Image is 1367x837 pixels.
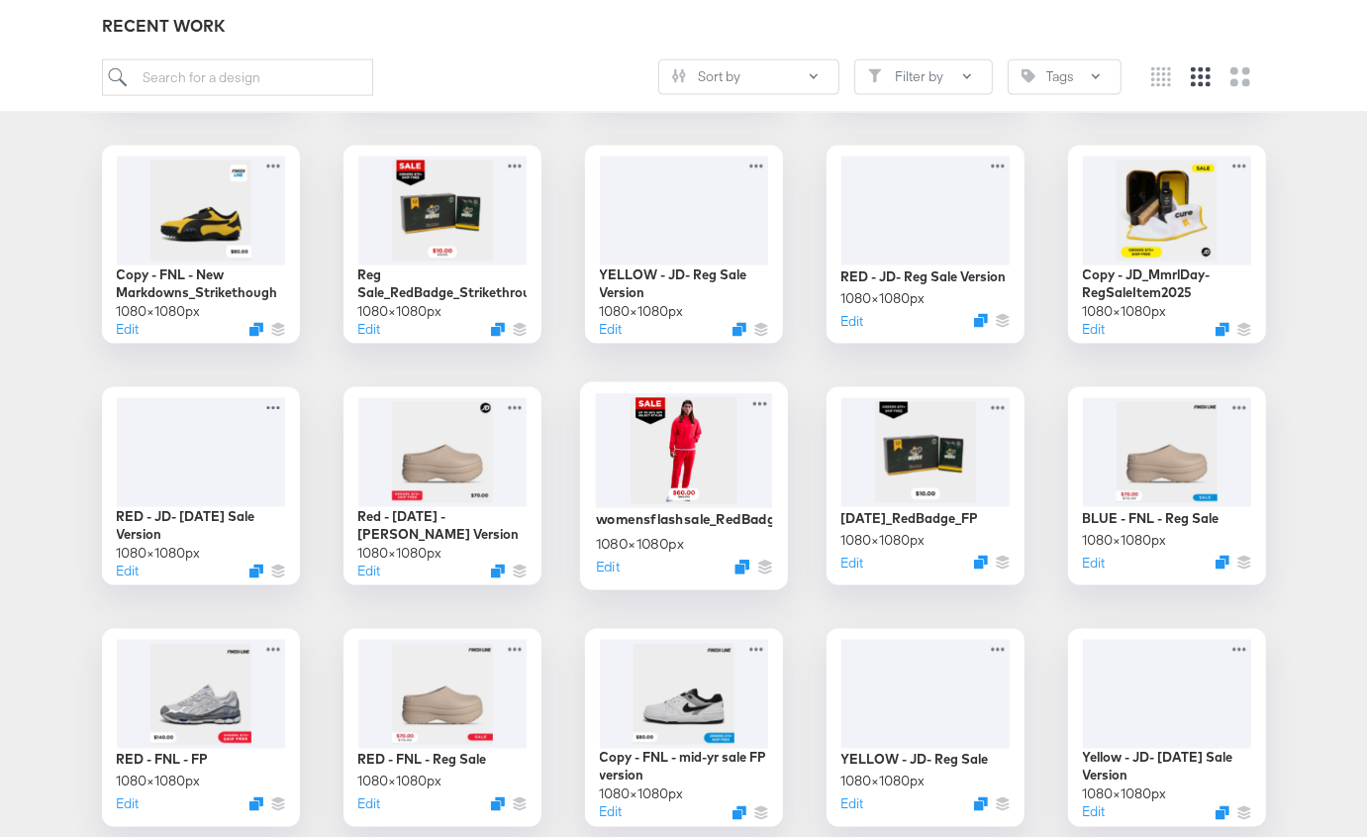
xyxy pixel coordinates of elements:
[102,146,300,344] div: Copy - FNL - New Markdowns_Strikethough1080×1080pxEditDuplicate
[827,387,1025,585] div: [DATE]_RedBadge_FP1080×1080pxEditDuplicate
[1068,629,1266,827] div: Yellow - JD- [DATE] Sale Version1080×1080pxEditDuplicate
[868,69,882,83] svg: Filter
[1083,265,1251,302] div: Copy - JD_MmrlDay-RegSaleItem2025
[358,320,381,339] button: Edit
[117,507,285,544] div: RED - JD- [DATE] Sale Version
[841,773,926,791] div: 1080 × 1080 px
[249,565,263,578] svg: Duplicate
[827,629,1025,827] div: YELLOW - JD- Reg Sale1080×1080pxEditDuplicate
[117,751,209,770] div: RED - FNL - FP
[358,562,381,580] button: Edit
[117,773,201,791] div: 1080 × 1080 px
[491,797,505,811] svg: Duplicate
[343,629,541,827] div: RED - FNL - Reg Sale1080×1080pxEditDuplicate
[1022,69,1035,83] svg: Tag
[1083,320,1106,339] button: Edit
[841,312,864,331] button: Edit
[672,69,686,83] svg: Sliders
[974,556,988,570] svg: Duplicate
[358,795,381,814] button: Edit
[358,265,527,302] div: Reg Sale_RedBadge_Strikethrough
[841,267,1007,286] div: RED - JD- Reg Sale Version
[734,560,749,575] svg: Duplicate
[595,557,619,575] button: Edit
[117,302,201,321] div: 1080 × 1080 px
[1083,785,1167,804] div: 1080 × 1080 px
[841,751,989,770] div: YELLOW - JD- Reg Sale
[841,531,926,550] div: 1080 × 1080 px
[1216,323,1229,337] svg: Duplicate
[1151,67,1171,87] svg: Small grid
[974,797,988,811] svg: Duplicate
[102,15,1266,38] div: RECENT WORK
[580,382,788,590] div: womensflashsale_RedBadge_Strikethrough1080×1080pxEditDuplicate
[600,265,768,302] div: YELLOW - JD- Reg Sale Version
[1083,554,1106,573] button: Edit
[600,320,623,339] button: Edit
[249,323,263,337] svg: Duplicate
[600,803,623,822] button: Edit
[117,544,201,563] div: 1080 × 1080 px
[1083,749,1251,785] div: Yellow - JD- [DATE] Sale Version
[1083,302,1167,321] div: 1080 × 1080 px
[358,751,487,770] div: RED - FNL - Reg Sale
[827,146,1025,344] div: RED - JD- Reg Sale Version1080×1080pxEditDuplicate
[102,629,300,827] div: RED - FNL - FP1080×1080pxEditDuplicate
[585,629,783,827] div: Copy - FNL - mid-yr sale FP version1080×1080pxEditDuplicate
[1068,146,1266,344] div: Copy - JD_MmrlDay-RegSaleItem20251080×1080pxEditDuplicate
[600,302,684,321] div: 1080 × 1080 px
[358,302,442,321] div: 1080 × 1080 px
[974,314,988,328] svg: Duplicate
[117,795,140,814] button: Edit
[1083,531,1167,550] div: 1080 × 1080 px
[1230,67,1250,87] svg: Large grid
[1216,806,1229,820] svg: Duplicate
[343,146,541,344] div: Reg Sale_RedBadge_Strikethrough1080×1080pxEditDuplicate
[732,323,746,337] svg: Duplicate
[249,797,263,811] svg: Duplicate
[841,795,864,814] button: Edit
[841,509,979,528] div: [DATE]_RedBadge_FP
[1083,803,1106,822] button: Edit
[117,265,285,302] div: Copy - FNL - New Markdowns_Strikethough
[841,289,926,308] div: 1080 × 1080 px
[1068,387,1266,585] div: BLUE - FNL - Reg Sale1080×1080pxEditDuplicate
[585,146,783,344] div: YELLOW - JD- Reg Sale Version1080×1080pxEditDuplicate
[102,387,300,585] div: RED - JD- [DATE] Sale Version1080×1080pxEditDuplicate
[841,554,864,573] button: Edit
[102,59,373,96] input: Search for a design
[600,749,768,785] div: Copy - FNL - mid-yr sale FP version
[491,565,505,578] svg: Duplicate
[854,59,993,95] button: FilterFilter by
[1083,509,1220,528] div: BLUE - FNL - Reg Sale
[491,323,505,337] svg: Duplicate
[117,562,140,580] button: Edit
[1216,556,1229,570] svg: Duplicate
[358,507,527,544] div: Red - [DATE] - [PERSON_NAME] Version
[358,773,442,791] div: 1080 × 1080 px
[117,320,140,339] button: Edit
[600,785,684,804] div: 1080 × 1080 px
[1191,67,1211,87] svg: Medium grid
[732,806,746,820] svg: Duplicate
[343,387,541,585] div: Red - [DATE] - [PERSON_NAME] Version1080×1080pxEditDuplicate
[1008,59,1122,95] button: TagTags
[358,544,442,563] div: 1080 × 1080 px
[595,534,683,553] div: 1080 × 1080 px
[595,510,772,529] div: womensflashsale_RedBadge_Strikethrough
[658,59,839,95] button: SlidersSort by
